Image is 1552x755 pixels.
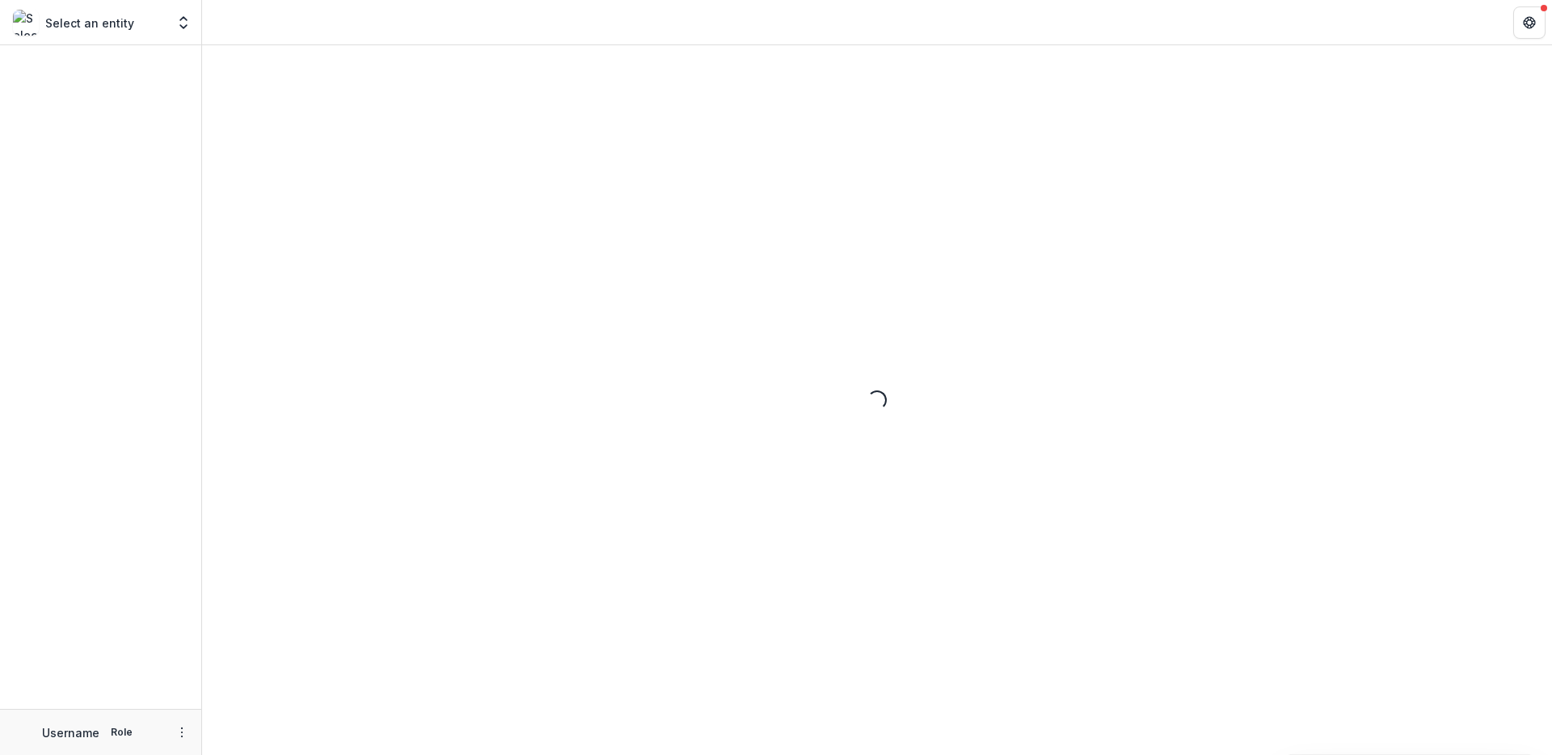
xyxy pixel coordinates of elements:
button: Get Help [1513,6,1546,39]
p: Select an entity [45,15,134,32]
p: Role [106,725,137,740]
img: Select an entity [13,10,39,36]
button: More [172,723,192,742]
p: Username [42,724,99,741]
button: Open entity switcher [172,6,195,39]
